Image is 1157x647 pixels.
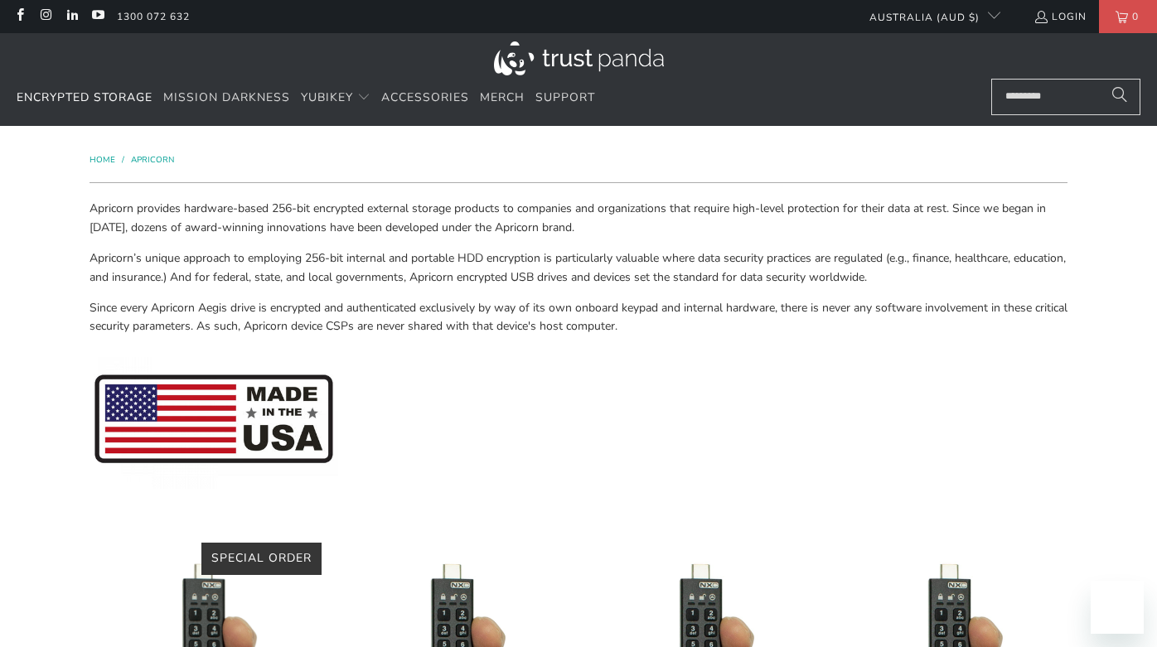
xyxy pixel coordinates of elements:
span: Apricorn provides hardware-based 256-bit encrypted external storage products to companies and org... [90,200,1046,234]
span: Since every Apricorn Aegis drive is encrypted and authenticated exclusively by way of its own onb... [90,300,1067,334]
a: Mission Darkness [163,79,290,118]
span: Encrypted Storage [17,89,152,105]
a: Trust Panda Australia on Facebook [12,10,27,23]
span: YubiKey [301,89,353,105]
a: Trust Panda Australia on Instagram [38,10,52,23]
a: Home [90,154,118,166]
span: Apricorn’s unique approach to employing 256-bit internal and portable HDD encryption is particula... [90,250,1066,284]
span: Mission Darkness [163,89,290,105]
img: Trust Panda Australia [494,41,664,75]
a: Accessories [381,79,469,118]
input: Search... [991,79,1140,115]
span: Special Order [211,550,312,566]
span: / [122,154,124,166]
span: Accessories [381,89,469,105]
iframe: Button to launch messaging window [1091,581,1144,634]
a: Trust Panda Australia on LinkedIn [65,10,79,23]
span: Merch [480,89,525,105]
span: Support [535,89,595,105]
span: Home [90,154,115,166]
nav: Translation missing: en.navigation.header.main_nav [17,79,595,118]
a: Login [1034,7,1087,26]
a: Merch [480,79,525,118]
a: Trust Panda Australia on YouTube [90,10,104,23]
a: Apricorn [131,154,174,166]
button: Search [1099,79,1140,115]
summary: YubiKey [301,79,370,118]
a: Encrypted Storage [17,79,152,118]
a: Support [535,79,595,118]
a: 1300 072 632 [117,7,190,26]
